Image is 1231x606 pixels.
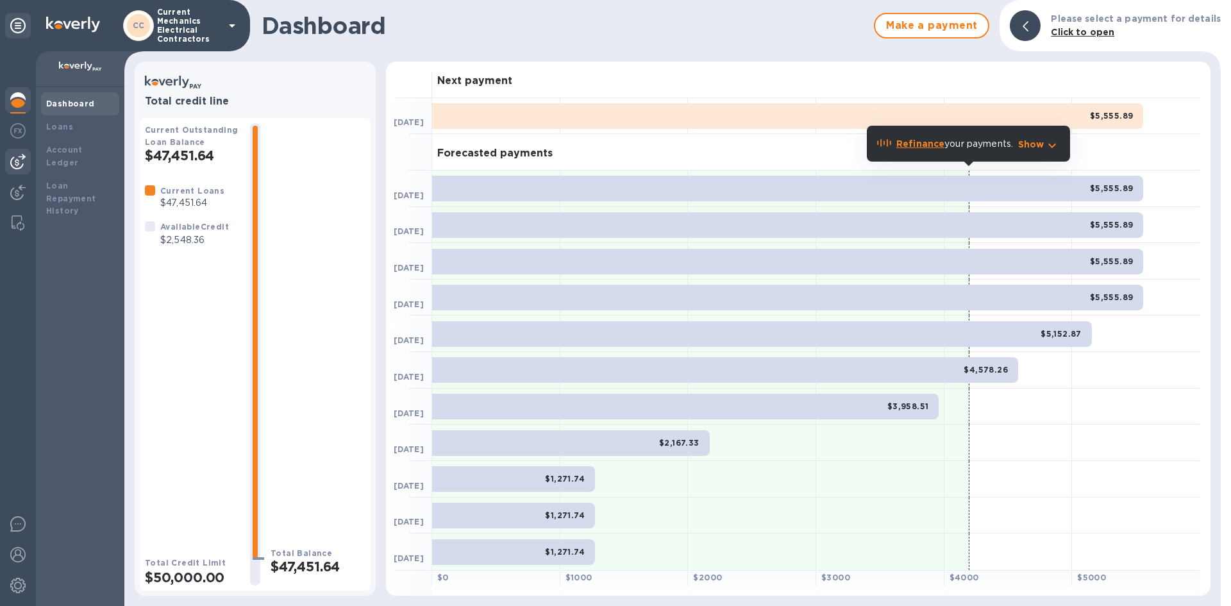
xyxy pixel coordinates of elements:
b: [DATE] [394,190,424,200]
b: $5,555.89 [1090,292,1134,302]
b: $4,578.26 [964,365,1008,375]
p: $47,451.64 [160,196,224,210]
b: $ 1000 [565,573,592,582]
b: $2,167.33 [659,438,699,448]
b: $5,555.89 [1090,220,1134,230]
b: $5,152.87 [1041,329,1082,339]
p: $2,548.36 [160,233,229,247]
b: [DATE] [394,408,424,418]
b: [DATE] [394,335,424,345]
b: Account Ledger [46,145,83,167]
b: [DATE] [394,299,424,309]
h3: Total credit line [145,96,365,108]
b: [DATE] [394,117,424,127]
b: CC [133,21,145,30]
b: $5,555.89 [1090,257,1134,266]
b: $ 3000 [821,573,850,582]
h3: Forecasted payments [437,147,553,160]
b: [DATE] [394,517,424,526]
b: Current Loans [160,186,224,196]
b: [DATE] [394,372,424,382]
b: Available Credit [160,222,229,231]
b: Loan Repayment History [46,181,96,216]
b: Total Balance [271,548,332,558]
b: [DATE] [394,444,424,454]
h2: $47,451.64 [271,559,365,575]
b: $3,958.51 [887,401,929,411]
b: Please select a payment for details [1051,13,1221,24]
h2: $47,451.64 [145,147,240,164]
b: $1,271.74 [545,474,585,484]
button: Make a payment [874,13,989,38]
h3: Next payment [437,75,512,87]
b: $5,555.89 [1090,183,1134,193]
b: Loans [46,122,73,131]
b: Total Credit Limit [145,558,226,568]
b: $5,555.89 [1090,111,1134,121]
b: [DATE] [394,481,424,491]
b: Refinance [896,139,944,149]
h2: $50,000.00 [145,569,240,585]
b: $ 2000 [693,573,722,582]
b: [DATE] [394,553,424,563]
b: [DATE] [394,226,424,236]
img: Logo [46,17,100,32]
b: Current Outstanding Loan Balance [145,125,239,147]
p: your payments. [896,137,1013,151]
b: $ 0 [437,573,449,582]
b: $1,271.74 [545,547,585,557]
b: $1,271.74 [545,510,585,520]
span: Make a payment [885,18,978,33]
img: Foreign exchange [10,123,26,139]
div: Unpin categories [5,13,31,38]
h1: Dashboard [262,12,867,39]
p: Show [1018,138,1044,151]
b: $ 5000 [1077,573,1106,582]
b: [DATE] [394,263,424,273]
b: Click to open [1051,27,1114,37]
button: Show [1018,138,1060,151]
p: Current Mechanics Electrical Contractors [157,8,221,44]
b: $ 4000 [950,573,979,582]
b: Dashboard [46,99,95,108]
